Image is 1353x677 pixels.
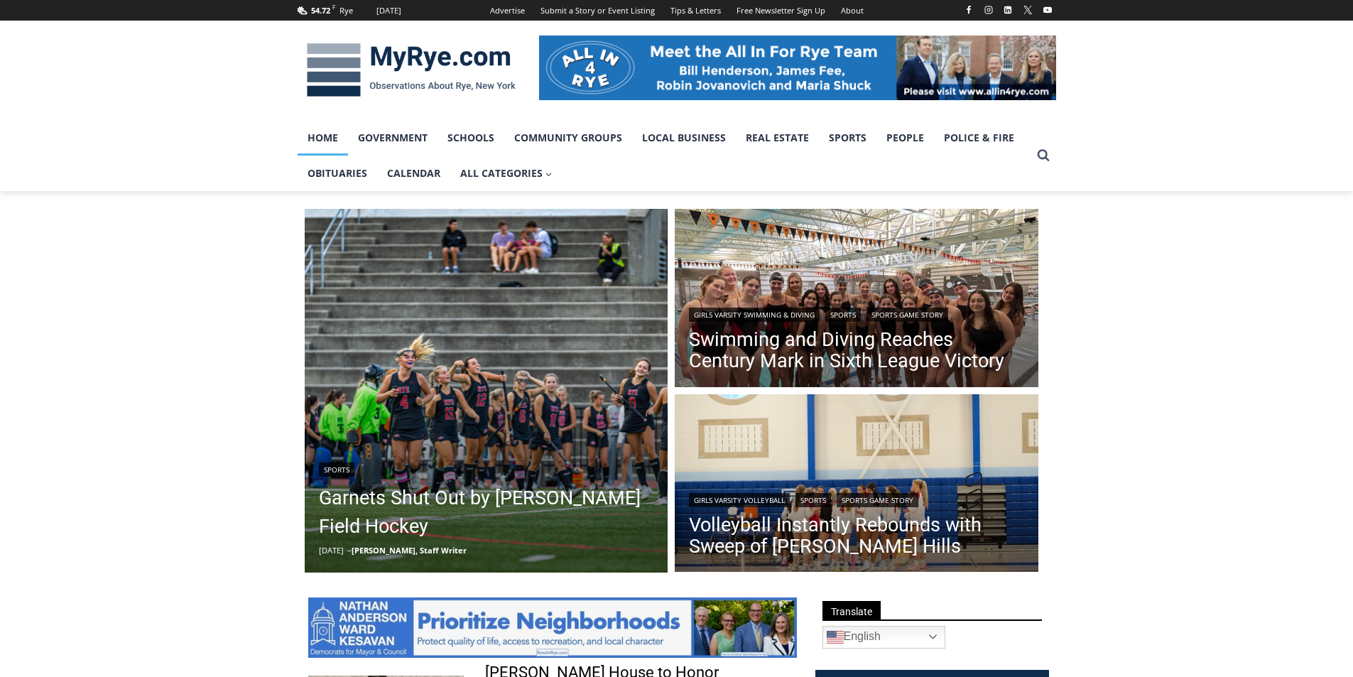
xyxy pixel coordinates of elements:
span: Translate [822,601,881,620]
a: English [822,626,945,649]
div: Rye [339,4,353,17]
a: Read More Swimming and Diving Reaches Century Mark in Sixth League Victory [675,209,1038,391]
a: Home [298,120,348,156]
a: Linkedin [999,1,1016,18]
a: Police & Fire [934,120,1024,156]
a: Volleyball Instantly Rebounds with Sweep of [PERSON_NAME] Hills [689,514,1024,557]
img: en [827,629,844,646]
a: Government [348,120,438,156]
a: Sports [819,120,876,156]
a: Read More Volleyball Instantly Rebounds with Sweep of Byram Hills [675,394,1038,576]
a: Calendar [377,156,450,191]
a: Swimming and Diving Reaches Century Mark in Sixth League Victory [689,329,1024,372]
a: Facebook [960,1,977,18]
a: Sports [795,493,831,507]
a: Garnets Shut Out by [PERSON_NAME] Field Hockey [319,484,654,541]
span: 54.72 [311,5,330,16]
a: X [1019,1,1036,18]
a: Sports [319,462,354,477]
div: [DATE] [376,4,401,17]
a: Read More Garnets Shut Out by Horace Greeley Field Hockey [305,209,668,573]
a: People [876,120,934,156]
nav: Primary Navigation [298,120,1031,192]
img: MyRye.com [298,33,525,107]
a: Local Business [632,120,736,156]
img: (PHOTO: The Rye - Rye Neck - Blind Brook Swim and Dive team from a victory on September 19, 2025.... [675,209,1038,391]
a: Sports Game Story [866,308,948,322]
button: View Search Form [1031,143,1056,168]
a: Girls Varsity Swimming & Diving [689,308,820,322]
img: (PHOTO: The Rye Field Hockey team celebrating on September 16, 2025. Credit: Maureen Tsuchida.) [305,209,668,573]
a: Sports [825,308,861,322]
a: Real Estate [736,120,819,156]
img: (PHOTO: The 2025 Rye Varsity Volleyball team from a 3-0 win vs. Port Chester on Saturday, Septemb... [675,394,1038,576]
img: All in for Rye [539,36,1056,99]
span: – [347,545,352,556]
a: Girls Varsity Volleyball [689,493,790,507]
a: Community Groups [504,120,632,156]
a: YouTube [1039,1,1056,18]
time: [DATE] [319,545,344,556]
a: All Categories [450,156,563,191]
a: Sports Game Story [837,493,918,507]
a: [PERSON_NAME], Staff Writer [352,545,467,556]
div: | | [689,305,1024,322]
a: Schools [438,120,504,156]
div: | | [689,490,1024,507]
a: Instagram [980,1,997,18]
span: All Categories [460,166,553,181]
span: F [332,3,335,11]
a: Obituaries [298,156,377,191]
